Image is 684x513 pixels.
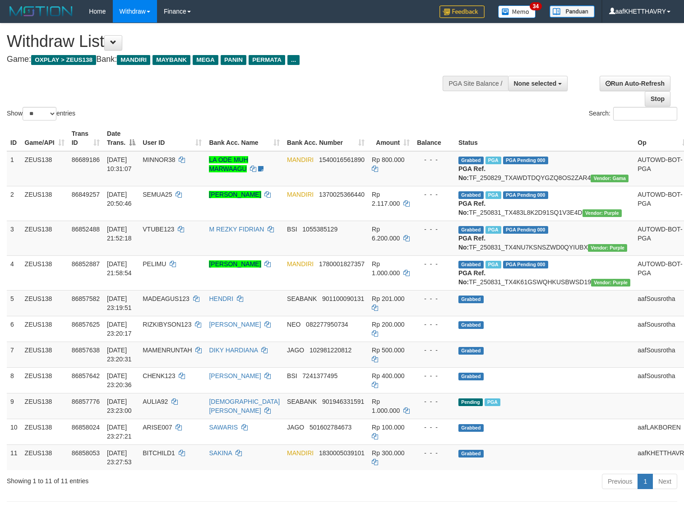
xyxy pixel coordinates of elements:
span: ARISE007 [143,424,172,431]
div: - - - [417,397,451,406]
span: 86857776 [72,398,100,405]
a: 1 [638,474,653,489]
span: 86857625 [72,321,100,328]
div: - - - [417,190,451,199]
th: Bank Acc. Number: activate to sort column ascending [283,125,368,151]
span: Rp 6.200.000 [372,226,400,242]
span: [DATE] 21:58:54 [107,260,132,277]
span: [DATE] 23:23:00 [107,398,132,414]
span: PGA Pending [503,226,548,234]
span: Rp 1.000.000 [372,398,400,414]
th: User ID: activate to sort column ascending [139,125,205,151]
span: MANDIRI [117,55,150,65]
td: 7 [7,342,21,367]
span: Vendor URL: https://trx4.1velocity.biz [591,279,630,287]
span: AULIA92 [143,398,168,405]
span: Copy 1540016561890 to clipboard [319,156,365,163]
td: ZEUS138 [21,316,68,342]
span: [DATE] 23:27:53 [107,449,132,466]
span: Marked by aafsolysreylen [485,261,501,268]
div: PGA Site Balance / [443,76,508,91]
span: [DATE] 23:20:36 [107,372,132,388]
div: - - - [417,259,451,268]
th: Game/API: activate to sort column ascending [21,125,68,151]
img: MOTION_logo.png [7,5,75,18]
a: LA ODE MUH MARWAAGU [209,156,248,172]
td: TF_250831_TX4NU7KSNSZWD0QYIUBX [455,221,634,255]
td: ZEUS138 [21,186,68,221]
td: ZEUS138 [21,290,68,316]
select: Showentries [23,107,56,120]
th: Status [455,125,634,151]
div: - - - [417,225,451,234]
span: PANIN [221,55,246,65]
td: 5 [7,290,21,316]
span: BITCHILD1 [143,449,175,457]
td: 10 [7,419,21,444]
span: [DATE] 23:27:21 [107,424,132,440]
span: Vendor URL: https://trx4.1velocity.biz [582,209,622,217]
span: JAGO [287,347,304,354]
span: Pending [458,398,483,406]
label: Search: [589,107,677,120]
span: 86852488 [72,226,100,233]
div: - - - [417,371,451,380]
th: Bank Acc. Name: activate to sort column ascending [205,125,283,151]
span: Grabbed [458,321,484,329]
span: Copy 082277950734 to clipboard [306,321,348,328]
td: 2 [7,186,21,221]
h1: Withdraw List [7,32,447,51]
span: SEMUA25 [143,191,172,198]
th: Amount: activate to sort column ascending [368,125,413,151]
span: 34 [530,2,542,10]
span: Vendor URL: https://trx31.1velocity.biz [591,175,629,182]
th: ID [7,125,21,151]
a: Run Auto-Refresh [600,76,670,91]
th: Date Trans.: activate to sort column descending [103,125,139,151]
div: - - - [417,155,451,164]
span: Rp 201.000 [372,295,404,302]
span: Grabbed [458,191,484,199]
td: ZEUS138 [21,221,68,255]
span: Copy 901100090131 to clipboard [322,295,364,302]
a: [PERSON_NAME] [209,372,261,379]
span: Rp 800.000 [372,156,404,163]
span: Vendor URL: https://trx4.1velocity.biz [588,244,627,252]
td: ZEUS138 [21,444,68,470]
input: Search: [613,107,677,120]
span: Marked by aafkaynarin [485,157,501,164]
span: Copy 7241377495 to clipboard [302,372,337,379]
a: [DEMOGRAPHIC_DATA][PERSON_NAME] [209,398,280,414]
label: Show entries [7,107,75,120]
a: Previous [602,474,638,489]
td: TF_250829_TXAWDTDQYGZQ8OS2ZAR4 [455,151,634,186]
span: Rp 100.000 [372,424,404,431]
span: 86858053 [72,449,100,457]
a: SAKINA [209,449,232,457]
span: Copy 1830005039101 to clipboard [319,449,365,457]
div: - - - [417,448,451,458]
span: MAYBANK [153,55,190,65]
div: - - - [417,294,451,303]
span: [DATE] 20:50:46 [107,191,132,207]
a: M REZKY FIDRIAN [209,226,264,233]
span: Grabbed [458,450,484,458]
a: SAWARIS [209,424,238,431]
span: Grabbed [458,424,484,432]
div: - - - [417,423,451,432]
a: [PERSON_NAME] [209,260,261,268]
span: Grabbed [458,347,484,355]
span: SEABANK [287,295,317,302]
div: - - - [417,346,451,355]
span: Marked by aaftrukkakada [485,398,500,406]
span: PGA Pending [503,157,548,164]
span: 86858024 [72,424,100,431]
span: MADEAGUS123 [143,295,189,302]
span: Marked by aafsreyleap [485,191,501,199]
span: ... [287,55,300,65]
td: 4 [7,255,21,290]
span: RIZKIBYSON123 [143,321,191,328]
span: PGA Pending [503,191,548,199]
td: TF_250831_TX483L8K2D91SQ1V3E4D [455,186,634,221]
span: SEABANK [287,398,317,405]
